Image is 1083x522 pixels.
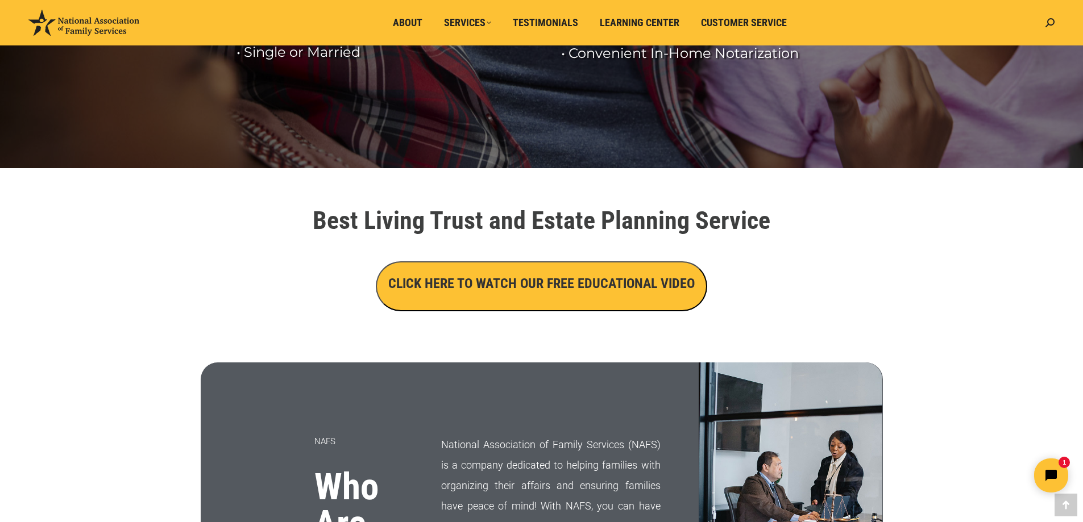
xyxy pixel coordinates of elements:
[28,10,139,36] img: National Association of Family Services
[393,16,422,29] span: About
[376,261,707,311] button: CLICK HERE TO WATCH OUR FREE EDUCATIONAL VIDEO
[388,274,695,293] h3: CLICK HERE TO WATCH OUR FREE EDUCATIONAL VIDEO
[592,12,687,34] a: Learning Center
[223,208,860,233] h1: Best Living Trust and Estate Planning Service
[314,431,413,452] p: NAFS
[600,16,679,29] span: Learning Center
[513,16,578,29] span: Testimonials
[505,12,586,34] a: Testimonials
[376,278,707,290] a: CLICK HERE TO WATCH OUR FREE EDUCATIONAL VIDEO
[385,12,430,34] a: About
[701,16,787,29] span: Customer Service
[693,12,795,34] a: Customer Service
[882,449,1078,502] iframe: Tidio Chat
[444,16,491,29] span: Services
